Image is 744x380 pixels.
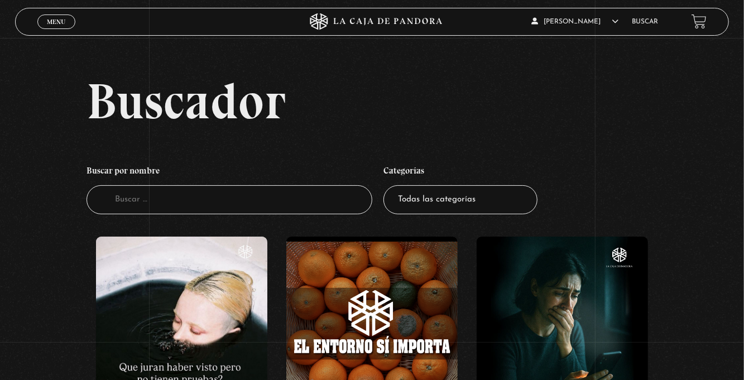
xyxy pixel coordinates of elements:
[87,160,372,185] h4: Buscar por nombre
[43,27,69,35] span: Cerrar
[632,18,658,25] a: Buscar
[531,18,618,25] span: [PERSON_NAME]
[692,14,707,29] a: View your shopping cart
[383,160,537,185] h4: Categorías
[47,18,65,25] span: Menu
[87,76,729,126] h2: Buscador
